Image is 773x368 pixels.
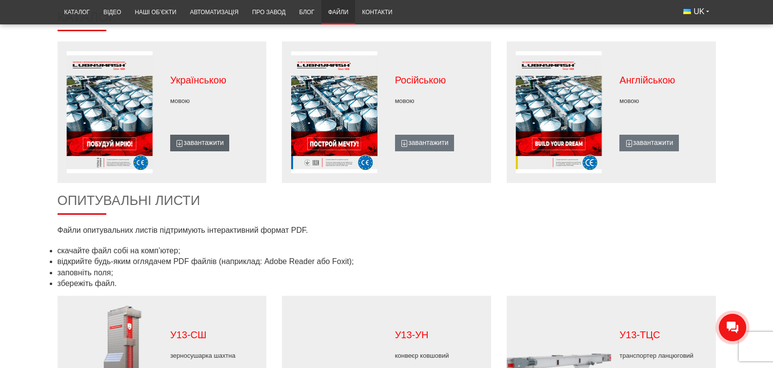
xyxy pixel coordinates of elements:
a: Блог [292,3,321,22]
a: Файли [321,3,356,22]
p: мовою [170,97,258,105]
p: мовою [619,97,707,105]
a: завантажити [619,135,678,151]
span: UK [694,6,704,17]
a: Контакти [355,3,399,22]
a: завантажити [395,135,454,151]
a: Відео [97,3,128,22]
a: Наші об’єкти [128,3,183,22]
li: заповніть поля; [58,267,716,278]
a: завантажити [170,135,229,151]
p: транспортер ланцюговий [619,351,707,360]
li: скачайте файл собі на комп’ютер; [58,245,716,256]
p: Файли опитувальних листів підтримують інтерактивний формат PDF. [58,225,379,236]
p: У13-УН [395,328,483,342]
a: Про завод [245,3,292,22]
p: конвеєр ковшовий [395,351,483,360]
p: У13-ТЦС [619,328,707,342]
img: Українська [683,9,691,14]
p: Російською [395,73,483,87]
p: Українською [170,73,258,87]
a: Автоматизація [183,3,245,22]
a: Каталог [58,3,97,22]
p: Англійською [619,73,707,87]
li: збережіть файл. [58,278,716,289]
p: мовою [395,97,483,105]
li: відкрийте будь-яким оглядачем PDF файлів (наприклад: Adobe Reader або Foxit); [58,256,716,267]
p: У13-СШ [170,328,258,342]
h2: Опитувальні листи [58,193,716,215]
p: зерносушарка шахтна [170,351,258,360]
button: UK [676,3,715,20]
